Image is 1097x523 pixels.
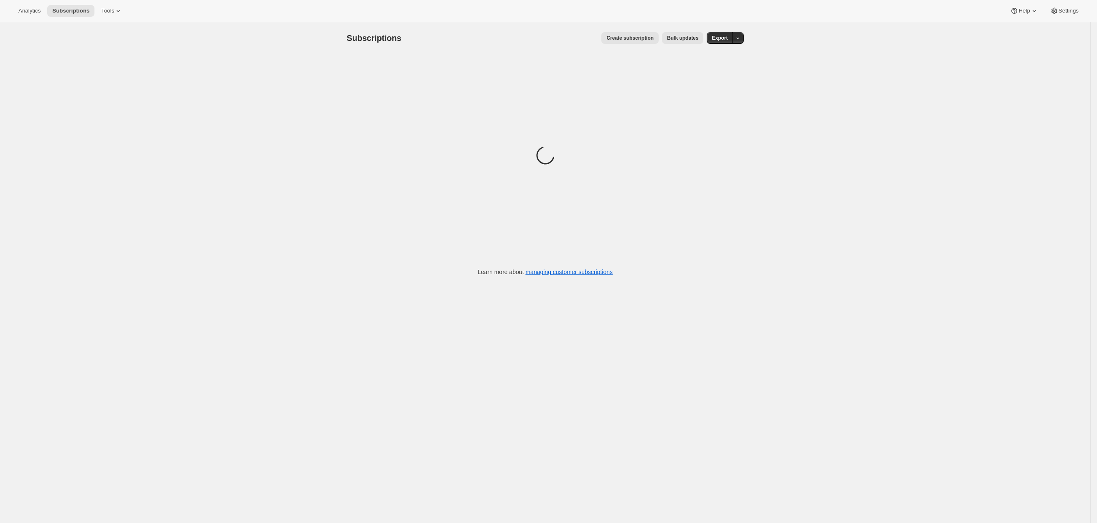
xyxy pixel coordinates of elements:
span: Subscriptions [52,8,89,14]
button: Bulk updates [662,32,703,44]
p: Learn more about [478,268,613,276]
button: Settings [1045,5,1084,17]
a: managing customer subscriptions [525,269,613,275]
button: Subscriptions [47,5,94,17]
span: Create subscription [606,35,654,41]
span: Analytics [18,8,41,14]
span: Subscriptions [347,33,402,43]
button: Tools [96,5,127,17]
span: Export [712,35,728,41]
button: Help [1005,5,1043,17]
button: Export [707,32,733,44]
span: Tools [101,8,114,14]
button: Analytics [13,5,46,17]
span: Help [1018,8,1030,14]
button: Create subscription [601,32,659,44]
span: Bulk updates [667,35,698,41]
span: Settings [1059,8,1079,14]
